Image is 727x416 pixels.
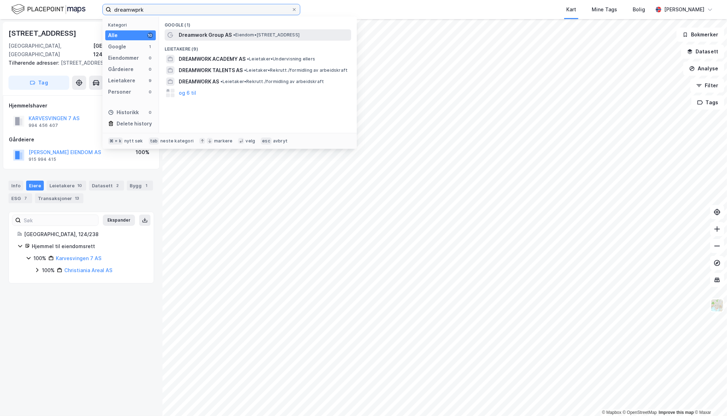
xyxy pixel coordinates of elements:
[233,32,300,38] span: Eiendom • [STREET_ADDRESS]
[117,119,152,128] div: Delete history
[244,68,246,73] span: •
[35,193,83,203] div: Transaksjoner
[592,5,617,14] div: Mine Tags
[143,182,150,189] div: 1
[21,215,98,225] input: Søk
[29,157,56,162] div: 915 994 415
[42,266,55,275] div: 100%
[22,195,29,202] div: 7
[26,181,44,191] div: Eiere
[108,31,118,40] div: Alle
[108,22,156,28] div: Kategori
[136,148,149,157] div: 100%
[633,5,645,14] div: Bolig
[602,410,621,415] a: Mapbox
[147,66,153,72] div: 0
[147,89,153,95] div: 0
[676,28,724,42] button: Bokmerker
[247,56,249,61] span: •
[681,45,724,59] button: Datasett
[659,410,694,415] a: Improve this map
[147,44,153,49] div: 1
[8,60,61,66] span: Tilhørende adresser:
[147,33,153,38] div: 10
[103,215,135,226] button: Ekspander
[93,42,154,59] div: [GEOGRAPHIC_DATA], 124/238
[47,181,86,191] div: Leietakere
[32,242,145,251] div: Hjemmel til eiendomsrett
[34,254,46,263] div: 100%
[214,138,232,144] div: markere
[114,182,121,189] div: 2
[233,32,235,37] span: •
[8,193,32,203] div: ESG
[127,181,153,191] div: Bygg
[29,123,58,128] div: 994 456 407
[710,299,724,312] img: Z
[108,54,139,62] div: Eiendommer
[246,138,255,144] div: velg
[111,4,291,15] input: Søk på adresse, matrikkel, gårdeiere, leietakere eller personer
[108,76,135,85] div: Leietakere
[147,55,153,61] div: 0
[179,66,243,75] span: DREAMWORK TALENTS AS
[108,65,134,74] div: Gårdeiere
[8,76,69,90] button: Tag
[9,135,154,144] div: Gårdeiere
[8,28,78,39] div: [STREET_ADDRESS]
[247,56,315,62] span: Leietaker • Undervisning ellers
[56,255,101,261] a: Karvesvingen 7 AS
[108,137,123,145] div: ⌘ + k
[8,59,148,67] div: [STREET_ADDRESS]
[160,138,194,144] div: neste kategori
[9,101,154,110] div: Hjemmelshaver
[273,138,288,144] div: avbryt
[73,195,81,202] div: 13
[220,79,223,84] span: •
[566,5,576,14] div: Kart
[8,181,23,191] div: Info
[691,95,724,110] button: Tags
[179,55,246,63] span: DREAMWORK ACADEMY AS
[244,68,348,73] span: Leietaker • Rekrutt./formidling av arbeidskraft
[179,89,196,97] button: og 6 til
[220,79,324,84] span: Leietaker • Rekrutt./formidling av arbeidskraft
[124,138,143,144] div: nytt søk
[147,110,153,115] div: 0
[261,137,272,145] div: esc
[664,5,704,14] div: [PERSON_NAME]
[24,230,145,239] div: [GEOGRAPHIC_DATA], 124/238
[690,78,724,93] button: Filter
[108,88,131,96] div: Personer
[8,42,93,59] div: [GEOGRAPHIC_DATA], [GEOGRAPHIC_DATA]
[623,410,657,415] a: OpenStreetMap
[89,181,124,191] div: Datasett
[159,17,357,29] div: Google (1)
[108,42,126,51] div: Google
[147,78,153,83] div: 9
[179,31,232,39] span: Dreamwork Group AS
[64,267,112,273] a: Christiania Areal AS
[11,3,85,16] img: logo.f888ab2527a4732fd821a326f86c7f29.svg
[692,382,727,416] iframe: Chat Widget
[683,61,724,76] button: Analyse
[159,41,357,53] div: Leietakere (9)
[149,137,159,145] div: tab
[76,182,83,189] div: 10
[108,108,139,117] div: Historikk
[179,77,219,86] span: DREAMWORK AS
